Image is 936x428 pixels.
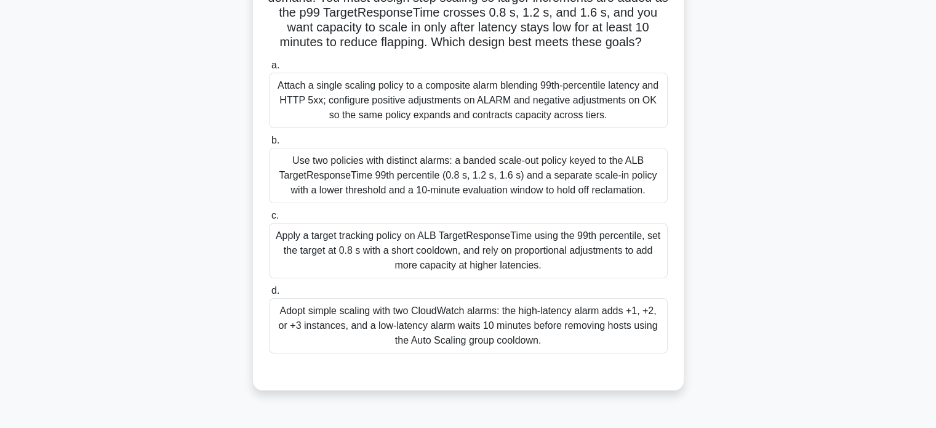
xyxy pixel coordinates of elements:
span: a. [271,60,279,70]
div: Use two policies with distinct alarms: a banded scale‑out policy keyed to the ALB TargetResponseT... [269,148,668,203]
div: Apply a target tracking policy on ALB TargetResponseTime using the 99th percentile, set the targe... [269,223,668,278]
div: Attach a single scaling policy to a composite alarm blending 99th‑percentile latency and HTTP 5xx... [269,73,668,128]
span: c. [271,210,279,220]
div: Adopt simple scaling with two CloudWatch alarms: the high‑latency alarm adds +1, +2, or +3 instan... [269,298,668,353]
span: b. [271,135,279,145]
span: d. [271,285,279,296]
